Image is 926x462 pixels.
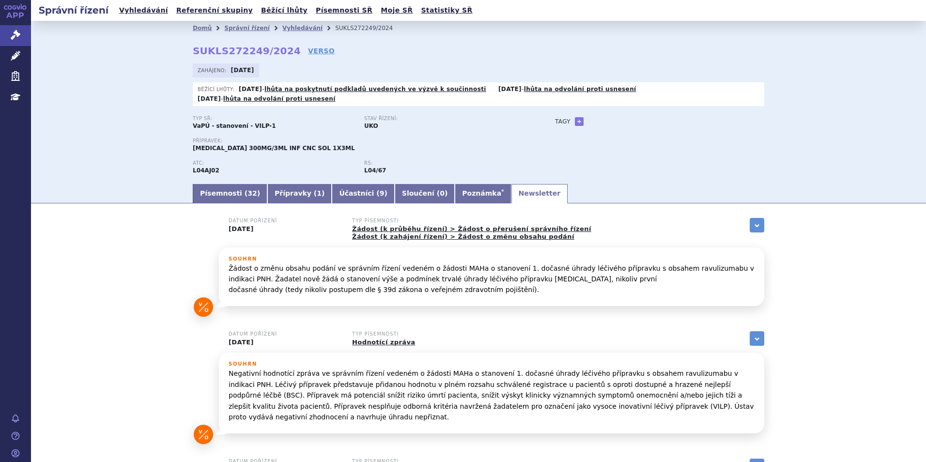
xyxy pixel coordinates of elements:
[364,116,526,122] p: Stav řízení:
[378,4,416,17] a: Moje SŘ
[282,25,323,31] a: Vyhledávání
[258,4,310,17] a: Běžící lhůty
[352,233,574,240] a: Žádost (k zahájení řízení) > Žádost o změnu obsahu podání
[308,46,335,56] a: VERSO
[198,95,221,102] strong: [DATE]
[193,116,355,122] p: Typ SŘ:
[364,160,526,166] p: RS:
[193,138,536,144] p: Přípravek:
[239,85,486,93] p: -
[198,85,236,93] span: Běžící lhůty:
[229,331,340,337] h3: Datum pořízení
[352,218,591,224] h3: Typ písemnosti
[267,184,332,203] a: Přípravky (1)
[173,4,256,17] a: Referenční skupiny
[750,218,764,232] a: zobrazit vše
[247,189,257,197] span: 32
[193,167,219,174] strong: RAVULIZUMAB
[317,189,322,197] span: 1
[750,331,764,346] a: zobrazit vše
[524,86,636,92] a: lhůta na odvolání proti usnesení
[224,25,270,31] a: Správní řízení
[264,86,486,92] a: lhůta na poskytnutí podkladů uvedených ve výzvě k součinnosti
[198,66,228,74] span: Zahájeno:
[332,184,394,203] a: Účastníci (9)
[352,339,415,346] a: Hodnotící zpráva
[229,361,755,367] h3: Souhrn
[418,4,475,17] a: Statistiky SŘ
[193,45,301,57] strong: SUKLS272249/2024
[364,167,386,174] strong: ravulizumab
[440,189,445,197] span: 0
[555,116,571,127] h3: Tagy
[229,218,340,224] h3: Datum pořízení
[229,339,340,346] p: [DATE]
[31,3,116,17] h2: Správní řízení
[352,225,591,232] a: Žádost (k průběhu řízení) > Žádost o přerušení správního řízení
[511,184,568,203] a: Newsletter
[229,256,755,262] h3: Souhrn
[575,117,584,126] a: +
[395,184,455,203] a: Sloučení (0)
[198,95,336,103] p: -
[313,4,375,17] a: Písemnosti SŘ
[229,263,755,295] p: Žádost o změnu obsahu podání ve správním řízení vedeném o žádosti MAHa o stanovení 1. dočasné úhr...
[193,145,355,152] span: [MEDICAL_DATA] 300MG/3ML INF CNC SOL 1X3ML
[229,368,755,422] p: Negativní hodnotící zpráva ve správním řízení vedeném o žádosti MAHa o stanovení 1. dočasné úhrad...
[498,86,522,92] strong: [DATE]
[193,160,355,166] p: ATC:
[193,123,276,129] strong: VaPÚ - stanovení - VILP-1
[352,331,463,337] h3: Typ písemnosti
[229,225,340,233] p: [DATE]
[498,85,636,93] p: -
[116,4,171,17] a: Vyhledávání
[193,184,267,203] a: Písemnosti (32)
[193,25,212,31] a: Domů
[335,21,405,35] li: SUKLS272249/2024
[231,67,254,74] strong: [DATE]
[239,86,262,92] strong: [DATE]
[380,189,385,197] span: 9
[223,95,336,102] a: lhůta na odvolání proti usnesení
[364,123,378,129] strong: UKO
[455,184,511,203] a: Poznámka*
